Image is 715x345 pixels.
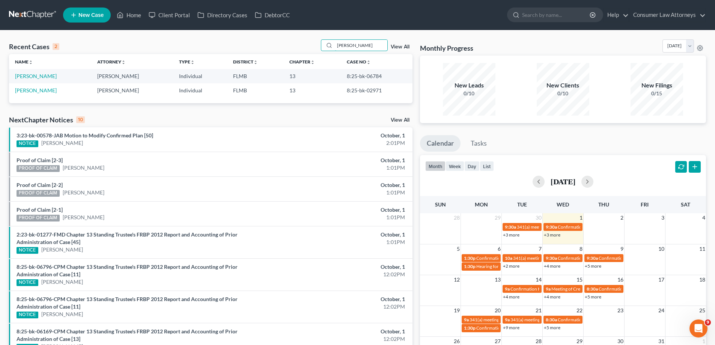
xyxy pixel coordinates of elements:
div: 12:02PM [280,303,405,310]
i: unfold_more [190,60,195,65]
span: 7 [538,244,542,253]
div: 12:02PM [280,335,405,343]
span: 9a [505,317,510,322]
span: 10a [505,255,512,261]
span: Thu [598,201,609,208]
span: 341(a) meeting for [PERSON_NAME] [470,317,542,322]
div: 1:01PM [280,214,405,221]
span: 3 [661,213,665,222]
a: Case Nounfold_more [347,59,371,65]
i: unfold_more [310,60,315,65]
a: +2 more [503,263,519,269]
span: 9a [464,317,469,322]
div: NOTICE [17,140,38,147]
div: 2:01PM [280,139,405,147]
button: day [464,161,480,171]
a: Home [113,8,145,22]
div: 2 [53,43,59,50]
span: 19 [453,306,461,315]
button: list [480,161,494,171]
span: 341(a) meeting for [PERSON_NAME] [510,317,583,322]
h2: [DATE] [551,178,575,185]
span: 16 [617,275,624,284]
div: 12:02PM [280,271,405,278]
span: 24 [658,306,665,315]
span: 8 [579,244,583,253]
span: 341(a) meeting for [PERSON_NAME] [513,255,586,261]
a: Nameunfold_more [15,59,33,65]
div: NOTICE [17,247,38,254]
a: [PERSON_NAME] [63,164,104,172]
a: +9 more [503,325,519,330]
span: 6 [497,244,501,253]
span: 8:30a [587,286,598,292]
td: Individual [173,69,227,83]
div: 0/10 [537,90,589,97]
div: 1:01PM [280,164,405,172]
span: 25 [698,306,706,315]
a: Proof of Claim [2-1] [17,206,63,213]
div: October, 1 [280,328,405,335]
span: Sun [435,201,446,208]
i: unfold_more [253,60,258,65]
button: week [446,161,464,171]
span: 23 [617,306,624,315]
span: 18 [698,275,706,284]
td: 13 [283,83,341,97]
span: 9:30a [546,224,557,230]
span: New Case [78,12,104,18]
span: 12 [453,275,461,284]
a: View All [391,44,409,50]
span: 9:30a [546,255,557,261]
div: Recent Cases [9,42,59,51]
span: Fri [641,201,649,208]
button: month [425,161,446,171]
a: 8:25-bk-06796-CPM Chapter 13 Standing Trustee's FRBP 2012 Report and Accounting of Prior Administ... [17,264,238,277]
span: Confirmation hearing for [PERSON_NAME] [558,224,643,230]
span: 28 [453,213,461,222]
td: 13 [283,69,341,83]
div: October, 1 [280,132,405,139]
div: October, 1 [280,231,405,238]
h3: Monthly Progress [420,44,473,53]
a: Proof of Claim [2-2] [17,182,63,188]
span: 29 [494,213,501,222]
span: Confirmation Hearing [PERSON_NAME] [558,317,637,322]
div: NextChapter Notices [9,115,85,124]
a: [PERSON_NAME] [15,87,57,93]
span: 20 [494,306,501,315]
div: 0/15 [631,90,683,97]
td: [PERSON_NAME] [91,83,173,97]
span: 9a [546,286,551,292]
span: Tue [517,201,527,208]
a: +5 more [585,263,601,269]
a: [PERSON_NAME] [63,189,104,196]
a: Typeunfold_more [179,59,195,65]
div: NOTICE [17,312,38,318]
input: Search by name... [522,8,591,22]
td: FLMB [227,69,283,83]
div: 1:01PM [280,238,405,246]
span: Confirmation Hearing for [PERSON_NAME] [510,286,596,292]
span: 15 [576,275,583,284]
td: 8:25-bk-02971 [341,83,412,97]
span: Confirmation Hearing for [PERSON_NAME] [558,255,644,261]
a: [PERSON_NAME] [41,278,83,286]
a: 8:25-bk-06796-CPM Chapter 13 Standing Trustee's FRBP 2012 Report and Accounting of Prior Administ... [17,296,238,310]
a: Tasks [464,135,494,152]
a: DebtorCC [251,8,294,22]
td: [PERSON_NAME] [91,69,173,83]
td: 8:25-bk-06784 [341,69,412,83]
span: 9:30a [587,255,598,261]
div: October, 1 [280,295,405,303]
i: unfold_more [366,60,371,65]
div: 1:01PM [280,189,405,196]
span: 2 [620,213,624,222]
span: 10 [658,244,665,253]
a: View All [391,118,409,123]
div: New Leads [443,81,495,90]
div: October, 1 [280,157,405,164]
div: New Filings [631,81,683,90]
a: [PERSON_NAME] [15,73,57,79]
div: 0/10 [443,90,495,97]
